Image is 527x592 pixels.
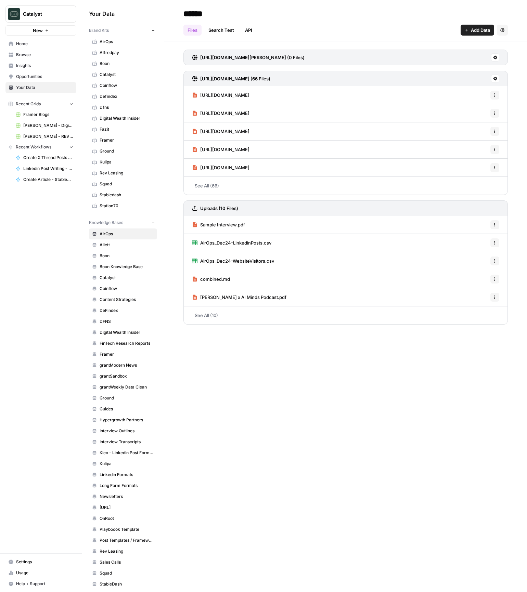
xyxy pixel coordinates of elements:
[192,252,274,270] a: AirOps_Dec24-WebsiteVisitors.csv
[16,559,73,565] span: Settings
[100,406,154,412] span: Guides
[100,297,154,303] span: Content Strategies
[89,349,157,360] a: Framer
[100,82,154,89] span: Coinflow
[100,581,154,587] span: StableDash
[100,71,154,78] span: Catalyst
[89,272,157,283] a: Catalyst
[200,92,249,98] span: [URL][DOMAIN_NAME]
[16,41,73,47] span: Home
[192,71,270,86] a: [URL][DOMAIN_NAME] (66 Files)
[5,142,76,152] button: Recent Workflows
[100,231,154,237] span: AirOps
[89,360,157,371] a: grantModern News
[89,524,157,535] a: Playboook Template
[100,253,154,259] span: Boon
[89,425,157,436] a: Interview Outlines
[204,25,238,36] a: Search Test
[100,192,154,198] span: Stabledash
[89,80,157,91] a: Coinflow
[89,157,157,168] a: Kulipa
[100,50,154,56] span: Alfredpay
[16,63,73,69] span: Insights
[100,286,154,292] span: Coinflow
[13,131,76,142] a: [PERSON_NAME] - REV Leasing
[89,113,157,124] a: Digital Wealth Insider
[89,239,157,250] a: Aliett
[16,581,73,587] span: Help + Support
[200,54,305,61] h3: [URL][DOMAIN_NAME][PERSON_NAME] (0 Files)
[200,276,230,282] span: combined.md
[100,307,154,314] span: DeFindex
[89,179,157,189] a: Squad
[192,122,249,140] a: [URL][DOMAIN_NAME]
[89,261,157,272] a: Boon Knowledge Base
[89,316,157,327] a: DFNS
[89,579,157,590] a: StableDash
[89,168,157,179] a: Rev Leasing
[100,170,154,176] span: Rev Leasing
[192,159,249,176] a: [URL][DOMAIN_NAME]
[89,436,157,447] a: Interview Transcripts
[192,104,249,122] a: [URL][DOMAIN_NAME]
[23,122,73,129] span: [PERSON_NAME] - Digital Wealth Insider
[100,137,154,143] span: Framer
[100,559,154,565] span: Sales Calls
[100,395,154,401] span: Ground
[23,166,73,172] span: Linkedin Post Writing - [DATE]
[192,141,249,158] a: [URL][DOMAIN_NAME]
[100,275,154,281] span: Catalyst
[89,447,157,458] a: Kleo - LinkedIn Post Formats
[192,86,249,104] a: [URL][DOMAIN_NAME]
[89,546,157,557] a: Rev Leasing
[89,371,157,382] a: grantSandbox
[13,120,76,131] a: [PERSON_NAME] - Digital Wealth Insider
[100,515,154,522] span: OnRoot
[89,10,149,18] span: Your Data
[5,5,76,23] button: Workspace: Catalyst
[89,36,157,47] a: AirOps
[89,58,157,69] a: Boon
[89,69,157,80] a: Catalyst
[100,428,154,434] span: Interview Outlines
[16,52,73,58] span: Browse
[89,146,157,157] a: Ground
[23,111,73,118] span: Framer Blogs
[16,101,41,107] span: Recent Grids
[200,110,249,117] span: [URL][DOMAIN_NAME]
[89,338,157,349] a: FinTech Research Reports
[100,570,154,576] span: Squad
[461,25,494,36] button: Add Data
[89,91,157,102] a: Defindex
[23,11,64,17] span: Catalyst
[100,148,154,154] span: Ground
[200,258,274,264] span: AirOps_Dec24-WebsiteVisitors.csv
[89,305,157,316] a: DeFindex
[183,177,508,195] a: See All (66)
[100,351,154,357] span: Framer
[192,288,286,306] a: [PERSON_NAME] x AI Minds Podcast.pdf
[89,200,157,211] a: Station70
[100,417,154,423] span: Hypergrowth Partners
[89,480,157,491] a: Long Form Formats
[89,469,157,480] a: Linkedin Formats
[100,104,154,110] span: Dfns
[200,146,249,153] span: [URL][DOMAIN_NAME]
[89,250,157,261] a: Boon
[200,164,249,171] span: [URL][DOMAIN_NAME]
[192,270,230,288] a: combined.md
[5,82,76,93] a: Your Data
[89,124,157,135] a: Fazit
[89,327,157,338] a: Digital Wealth Insider
[33,27,43,34] span: New
[89,557,157,568] a: Sales Calls
[89,283,157,294] a: Coinflow
[100,548,154,554] span: Rev Leasing
[100,264,154,270] span: Boon Knowledge Base
[5,556,76,567] a: Settings
[89,393,157,404] a: Ground
[5,71,76,82] a: Opportunities
[100,504,154,511] span: [URL]
[100,526,154,532] span: Playboook Template
[100,318,154,325] span: DFNS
